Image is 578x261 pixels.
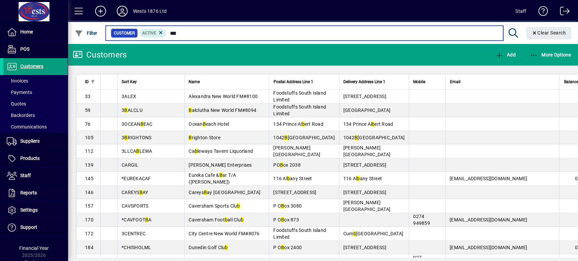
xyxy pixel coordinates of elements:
[3,219,68,236] a: Support
[273,78,313,86] span: Postal Address Line 1
[3,41,68,58] a: POS
[343,200,390,212] span: [PERSON_NAME][GEOGRAPHIC_DATA]
[3,150,68,167] a: Products
[189,190,260,195] span: Careys ay [GEOGRAPHIC_DATA]
[122,78,137,86] span: Sort Key
[189,78,265,86] div: Name
[189,135,192,140] em: B
[493,49,517,61] button: Add
[85,231,93,236] span: 172
[85,203,93,209] span: 157
[343,78,385,86] span: Delivery Address Line 1
[20,46,29,52] span: POS
[204,190,207,195] em: B
[237,203,240,209] em: b
[90,5,111,17] button: Add
[3,98,68,110] a: Quotes
[273,228,326,240] span: Foodstuffs South Island Limited
[122,162,139,168] span: CARGIL
[140,29,167,38] mat-chip: Activation Status: Active
[145,217,148,222] em: B
[20,224,37,230] span: Support
[357,176,360,181] em: b
[85,108,91,113] span: 59
[450,245,527,250] span: [EMAIL_ADDRESS][DOMAIN_NAME]
[189,148,253,154] span: Ca leways Tavern Liquorland
[20,156,40,161] span: Products
[85,78,89,86] span: ID
[3,87,68,98] a: Payments
[273,217,299,222] span: P O ox 873
[526,27,572,39] button: Clear
[189,108,256,113] span: alclutha New World FM#8094
[281,203,284,209] em: B
[85,190,93,195] span: 146
[413,214,430,226] span: 0274 949859
[302,121,305,127] em: b
[189,162,252,168] span: [PERSON_NAME] Enterprises
[85,78,96,86] div: ID
[281,217,284,222] em: B
[343,108,390,113] span: [GEOGRAPHIC_DATA]
[219,172,222,178] em: B
[133,6,167,17] div: Wests 1876 Ltd
[122,121,153,127] span: 3OCEAN EAC
[73,49,127,60] div: Customers
[73,27,99,39] button: Filter
[413,78,441,86] div: Mobile
[85,94,91,99] span: 33
[450,176,527,181] span: [EMAIL_ADDRESS][DOMAIN_NAME]
[343,94,386,99] span: [STREET_ADDRESS]
[75,30,98,36] span: Filter
[450,217,527,222] span: [EMAIL_ADDRESS][DOMAIN_NAME]
[189,78,200,86] span: Name
[203,121,206,127] em: B
[189,245,228,250] span: Dunedin Golf Clu
[189,108,192,113] em: B
[3,167,68,184] a: Staff
[20,29,33,34] span: Home
[241,217,243,222] em: b
[355,135,358,140] em: B
[85,135,93,140] span: 105
[343,176,382,181] span: 116 Al any Street
[122,108,143,113] span: 3 ALCLU
[85,121,91,127] span: 76
[20,173,31,178] span: Staff
[555,1,570,23] a: Logout
[122,245,151,250] span: *CHISHOLML
[3,121,68,133] a: Communications
[450,78,555,86] div: Email
[372,121,374,127] em: b
[343,245,386,250] span: [STREET_ADDRESS]
[273,121,323,127] span: 134 Prince Al ert Road
[7,101,26,106] span: Quotes
[273,90,326,102] span: Foodstuffs South Island Limited
[122,190,148,195] span: CAREYS AY
[273,145,320,157] span: [PERSON_NAME][GEOGRAPHIC_DATA]
[343,145,390,157] span: [PERSON_NAME][GEOGRAPHIC_DATA]
[122,94,136,99] span: 3ALEX
[85,176,93,181] span: 145
[124,135,127,140] em: B
[343,231,403,236] span: Cum [GEOGRAPHIC_DATA]
[122,148,152,154] span: 3LLCA LEWA
[225,217,228,222] em: b
[413,78,425,86] span: Mobile
[85,217,93,222] span: 170
[343,162,386,168] span: [STREET_ADDRESS]
[343,121,393,127] span: 134 Prince Al ert Road
[85,148,93,154] span: 112
[273,190,316,195] span: [STREET_ADDRESS]
[530,52,571,57] span: More Options
[20,190,37,195] span: Reports
[343,190,386,195] span: [STREET_ADDRESS]
[7,90,32,95] span: Payments
[122,176,151,181] span: *EUREKACAF
[111,5,133,17] button: Profile
[195,148,197,154] em: b
[189,217,243,222] span: Caversham Foot all Clu
[122,203,148,209] span: CAVSPORTS
[189,135,220,140] span: righton Store
[122,231,146,236] span: 3CENTREC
